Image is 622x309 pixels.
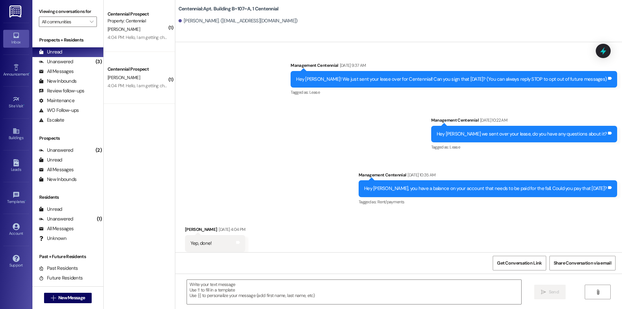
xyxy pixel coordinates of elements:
span: • [29,71,30,76]
div: Unanswered [39,216,73,222]
div: Hey [PERSON_NAME] we sent over your lease, do you have any questions about it? [437,131,607,137]
i:  [51,295,56,301]
span: Share Conversation via email [554,260,611,267]
img: ResiDesk Logo [9,6,23,18]
div: (2) [94,145,103,155]
div: Past + Future Residents [32,253,103,260]
div: All Messages [39,225,74,232]
button: New Message [44,293,92,303]
div: Centennial Prospect [108,11,167,18]
a: Support [3,253,29,270]
span: Send [549,289,559,295]
div: Future Residents [39,275,83,281]
div: [DATE] 10:35 AM [406,172,435,178]
div: Hey [PERSON_NAME]! We just sent your lease over for Centennial! Can you sign that [DATE]? (You ca... [296,76,607,83]
a: Templates • [3,189,29,207]
div: New Inbounds [39,176,76,183]
div: Unknown [39,235,66,242]
div: Tagged as: [185,252,245,261]
div: Prospects + Residents [32,37,103,43]
a: Leads [3,157,29,175]
div: [PERSON_NAME] [185,226,245,235]
div: [DATE] 9:37 AM [338,62,366,69]
b: Centennial: Apt. Building B~107~A, 1 Centennial [179,6,279,12]
div: [PERSON_NAME]. ([EMAIL_ADDRESS][DOMAIN_NAME]) [179,18,298,24]
span: Lease [309,89,320,95]
div: Yep, done! [190,240,212,247]
button: Send [534,285,566,299]
div: Unread [39,206,62,213]
div: Unanswered [39,58,73,65]
span: Lease [450,144,460,150]
i:  [90,19,93,24]
div: All Messages [39,166,74,173]
button: Get Conversation Link [493,256,546,270]
div: WO Follow-ups [39,107,79,114]
span: [PERSON_NAME] [108,75,140,80]
span: [PERSON_NAME] [108,26,140,32]
span: • [25,198,26,203]
span: New Message [58,294,85,301]
div: Maintenance [39,97,75,104]
div: Review follow-ups [39,88,84,94]
label: Viewing conversations for [39,6,97,17]
a: Buildings [3,125,29,143]
div: Escalate [39,117,64,124]
div: Hey [PERSON_NAME], you have a balance on your account that needs to be paid for the fall. Could y... [364,185,607,192]
div: [DATE] 4:04 PM [217,226,245,233]
span: Get Conversation Link [497,260,542,267]
div: New Inbounds [39,78,76,85]
div: Prospects [32,135,103,142]
a: Inbox [3,30,29,47]
div: Unread [39,49,62,55]
div: Unanswered [39,147,73,154]
span: • [23,103,24,107]
div: Tagged as: [431,142,617,152]
div: Residents [32,194,103,201]
div: (1) [95,214,103,224]
div: (3) [94,57,103,67]
div: Management Centennial [291,62,617,71]
div: Unread [39,157,62,163]
div: Tagged as: [291,88,617,97]
div: All Messages [39,68,74,75]
button: Share Conversation via email [549,256,616,270]
div: Centennial Prospect [108,66,167,73]
div: Management Centennial [431,117,617,126]
div: Management Centennial [359,172,617,181]
div: [DATE] 10:22 AM [478,117,507,124]
i:  [595,290,600,295]
a: Account [3,221,29,239]
input: All communities [42,17,86,27]
a: Site Visit • [3,94,29,111]
div: Past Residents [39,265,78,272]
div: Tagged as: [359,197,617,207]
span: Rent/payments [377,199,405,205]
div: Property: Centennial [108,18,167,24]
i:  [541,290,546,295]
